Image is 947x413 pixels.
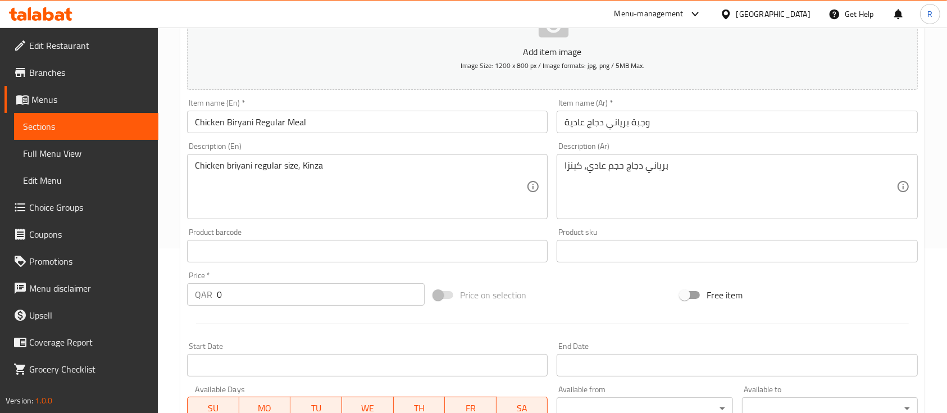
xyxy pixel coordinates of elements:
span: Image Size: 1200 x 800 px / Image formats: jpg, png / 5MB Max. [461,59,644,72]
input: Please enter product barcode [187,240,548,262]
a: Menus [4,86,158,113]
div: Menu-management [614,7,684,21]
span: Menus [31,93,149,106]
a: Upsell [4,302,158,329]
span: Branches [29,66,149,79]
textarea: برياني دجاج حجم عادي، كينزا [564,160,896,214]
a: Branches [4,59,158,86]
a: Menu disclaimer [4,275,158,302]
span: Price on selection [460,288,526,302]
span: Coverage Report [29,335,149,349]
a: Edit Restaurant [4,32,158,59]
input: Enter name En [187,111,548,133]
p: QAR [195,288,212,301]
span: Version: [6,393,33,408]
a: Edit Menu [14,167,158,194]
span: Upsell [29,308,149,322]
span: 1.0.0 [35,393,52,408]
a: Full Menu View [14,140,158,167]
a: Coupons [4,221,158,248]
a: Promotions [4,248,158,275]
span: Edit Restaurant [29,39,149,52]
span: Free item [707,288,743,302]
span: Full Menu View [23,147,149,160]
input: Please enter product sku [557,240,917,262]
a: Sections [14,113,158,140]
span: R [927,8,932,20]
span: Coupons [29,228,149,241]
p: Add item image [204,45,900,58]
span: Promotions [29,255,149,268]
span: Menu disclaimer [29,282,149,295]
div: [GEOGRAPHIC_DATA] [736,8,811,20]
input: Enter name Ar [557,111,917,133]
span: Grocery Checklist [29,362,149,376]
a: Coverage Report [4,329,158,356]
span: Choice Groups [29,201,149,214]
a: Choice Groups [4,194,158,221]
a: Grocery Checklist [4,356,158,383]
span: Sections [23,120,149,133]
input: Please enter price [217,283,425,306]
span: Edit Menu [23,174,149,187]
textarea: Chicken briyani regular size, Kinza [195,160,526,214]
